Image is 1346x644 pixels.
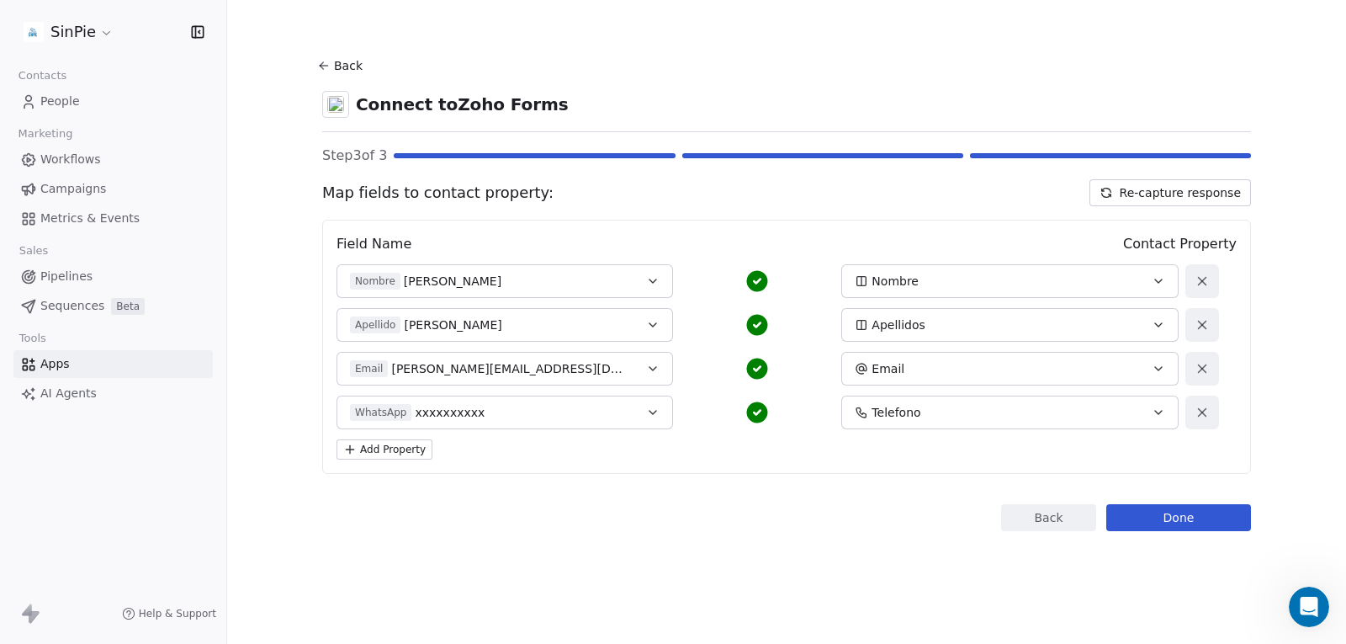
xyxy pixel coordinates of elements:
div: Did this answer your question? [20,453,316,471]
span: Marketing [11,121,80,146]
a: People [13,88,213,115]
span: Workflows [40,151,101,168]
span: Email [872,360,904,377]
a: SequencesBeta [13,292,213,320]
span: Metrics & Events [40,210,140,227]
span: xxxxxxxxxx [415,404,485,421]
button: Add Property [336,439,432,460]
span: Nombre [872,273,919,290]
span: smiley reaction [190,470,234,503]
span: SinPie [50,21,96,43]
a: Workflows [13,146,213,173]
span: Telefono [872,404,920,421]
span: Tools [12,326,53,351]
span: Pipelines [40,268,93,285]
span: WhatsApp [350,404,411,421]
span: 😃 [199,470,224,503]
iframe: Intercom live chat [1289,587,1329,627]
span: neutral face reaction [146,470,190,503]
span: Field Name [336,234,411,254]
img: Logo%20SinPie.jpg [24,22,44,42]
button: SinPie [20,18,117,46]
span: Sequences [40,297,104,315]
span: Help & Support [139,607,216,620]
span: Step 3 of 3 [322,146,387,166]
button: Back [1001,504,1096,531]
button: go back [11,7,43,39]
button: Expand window [263,7,295,39]
a: Apps [13,350,213,378]
span: 😞 [112,470,136,503]
a: Help & Support [122,607,216,620]
button: Re-capture response [1089,179,1251,206]
span: Contacts [11,63,74,88]
span: People [40,93,80,110]
span: [PERSON_NAME] [404,317,501,333]
span: Map fields to contact property: [322,182,554,204]
span: Sales [12,238,56,263]
a: AI Agents [13,380,213,407]
span: Nombre [350,273,400,290]
a: Campaigns [13,175,213,203]
span: [PERSON_NAME][EMAIL_ADDRESS][DOMAIN_NAME] [391,360,628,377]
span: disappointed reaction [103,470,146,503]
span: Connect to Zoho Forms [356,93,569,116]
span: Beta [111,298,145,315]
span: 😐 [156,470,180,503]
span: Contact Property [1123,234,1237,254]
span: Campaigns [40,180,106,198]
span: Email [350,360,388,377]
span: Apellido [350,317,400,333]
div: Close [295,7,326,37]
span: Apellidos [872,317,925,333]
button: Back [315,51,369,81]
a: Metrics & Events [13,205,213,232]
img: zohoforms.png [327,96,344,113]
a: Open in help center [101,524,236,538]
span: [PERSON_NAME] [404,273,501,290]
a: Pipelines [13,263,213,290]
span: Apps [40,355,70,373]
span: AI Agents [40,385,97,402]
button: Done [1106,504,1251,531]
